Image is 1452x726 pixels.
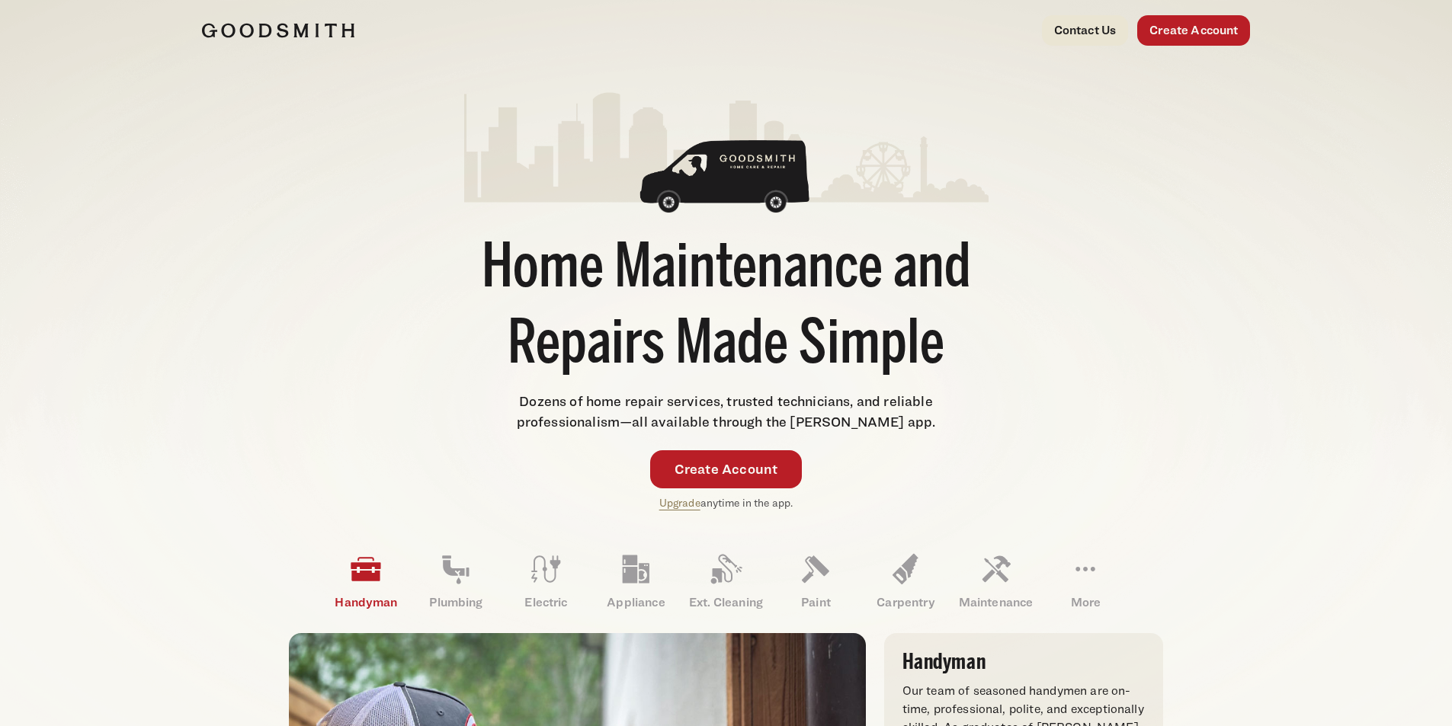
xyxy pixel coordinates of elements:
a: Plumbing [411,542,501,621]
a: Contact Us [1042,15,1129,46]
a: Create Account [1137,15,1250,46]
p: More [1040,593,1130,612]
p: Electric [501,593,591,612]
p: Handyman [321,593,411,612]
a: Ext. Cleaning [681,542,771,621]
a: Paint [771,542,861,621]
a: Create Account [650,450,803,488]
a: Carpentry [861,542,950,621]
p: anytime in the app. [659,494,793,512]
a: Electric [501,542,591,621]
p: Maintenance [950,593,1040,612]
h3: Handyman [902,651,1145,673]
img: Goodsmith [202,23,354,38]
p: Ext. Cleaning [681,593,771,612]
p: Paint [771,593,861,612]
h1: Home Maintenance and Repairs Made Simple [464,232,989,385]
span: Dozens of home repair services, trusted technicians, and reliable professionalism—all available t... [517,393,936,430]
a: Appliance [591,542,681,621]
p: Carpentry [861,593,950,612]
a: Handyman [321,542,411,621]
a: Upgrade [659,496,700,509]
p: Appliance [591,593,681,612]
p: Plumbing [411,593,501,612]
a: More [1040,542,1130,621]
a: Maintenance [950,542,1040,621]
